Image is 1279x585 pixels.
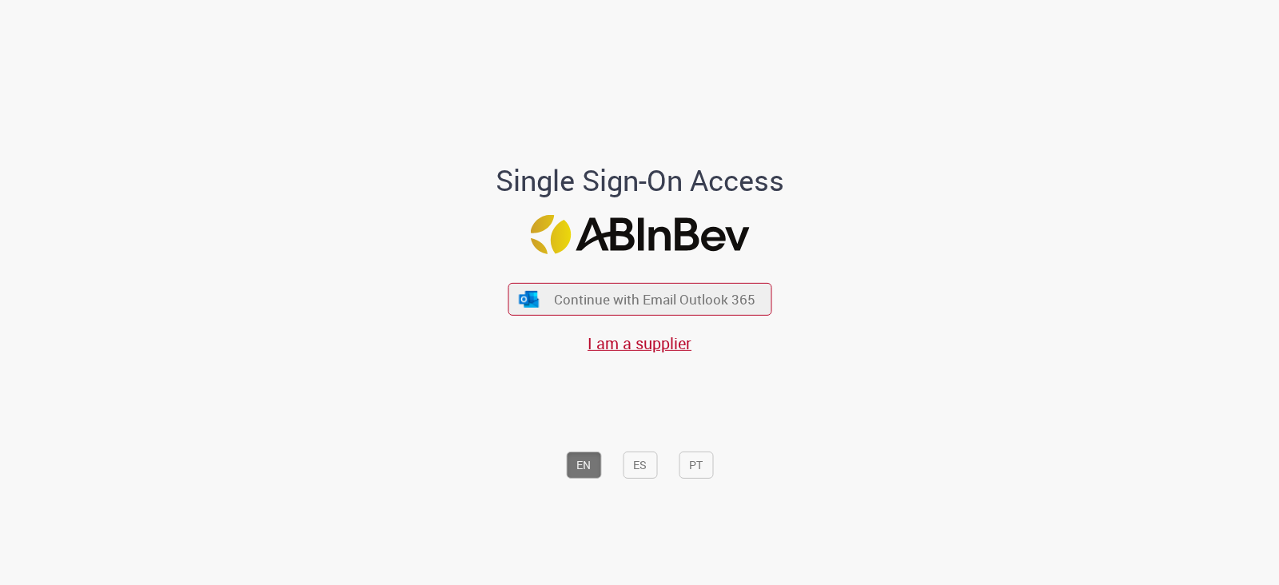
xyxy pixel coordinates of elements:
[588,332,691,354] a: I am a supplier
[623,452,657,479] button: ES
[566,452,601,479] button: EN
[518,290,540,307] img: ícone Azure/Microsoft 360
[508,283,771,316] button: ícone Azure/Microsoft 360 Continue with Email Outlook 365
[679,452,713,479] button: PT
[530,215,749,254] img: Logo ABInBev
[418,165,862,197] h1: Single Sign-On Access
[554,290,755,308] span: Continue with Email Outlook 365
